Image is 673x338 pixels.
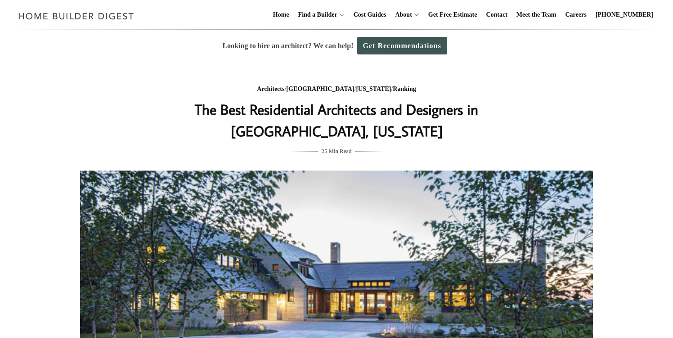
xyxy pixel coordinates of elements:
a: Careers [562,0,590,29]
h1: The Best Residential Architects and Designers in [GEOGRAPHIC_DATA], [US_STATE] [157,99,516,142]
a: Architects [257,86,284,92]
a: [PHONE_NUMBER] [592,0,657,29]
img: Home Builder Digest [14,7,138,25]
a: Get Free Estimate [425,0,481,29]
a: About [391,0,412,29]
a: [US_STATE] [356,86,391,92]
a: Get Recommendations [357,37,447,54]
a: [GEOGRAPHIC_DATA] [286,86,354,92]
a: Cost Guides [350,0,390,29]
a: Find a Builder [295,0,337,29]
a: Home [269,0,293,29]
span: 25 Min Read [322,146,352,156]
a: Meet the Team [513,0,560,29]
a: Contact [482,0,511,29]
a: Ranking [393,86,416,92]
div: / / / [157,84,516,95]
